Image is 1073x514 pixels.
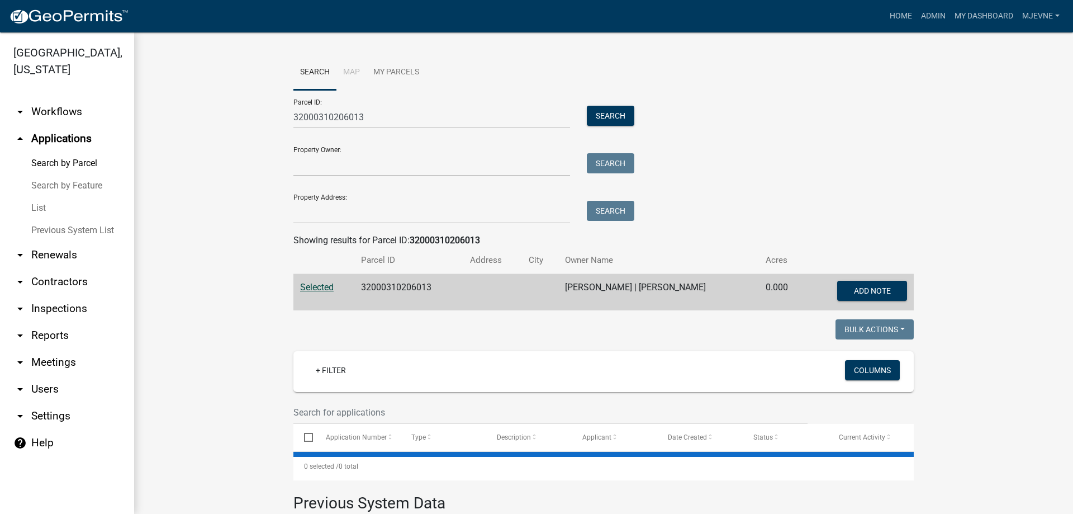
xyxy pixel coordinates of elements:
[13,302,27,315] i: arrow_drop_down
[885,6,917,27] a: Home
[759,274,805,311] td: 0.000
[13,248,27,262] i: arrow_drop_down
[558,247,759,273] th: Owner Name
[558,274,759,311] td: [PERSON_NAME] | [PERSON_NAME]
[307,360,355,380] a: + Filter
[13,329,27,342] i: arrow_drop_down
[1018,6,1064,27] a: MJevne
[587,153,634,173] button: Search
[522,247,558,273] th: City
[293,424,315,451] datatable-header-cell: Select
[293,55,336,91] a: Search
[13,383,27,396] i: arrow_drop_down
[587,201,634,221] button: Search
[410,235,480,246] strong: 32000310206013
[572,424,657,451] datatable-header-cell: Applicant
[853,286,890,295] span: Add Note
[304,463,339,470] span: 0 selected /
[367,55,426,91] a: My Parcels
[759,247,805,273] th: Acres
[411,433,426,441] span: Type
[13,356,27,369] i: arrow_drop_down
[753,433,773,441] span: Status
[354,274,463,311] td: 32000310206013
[293,401,808,424] input: Search for applications
[354,247,463,273] th: Parcel ID
[497,433,531,441] span: Description
[582,433,611,441] span: Applicant
[463,247,522,273] th: Address
[835,319,914,339] button: Bulk Actions
[845,360,900,380] button: Columns
[743,424,828,451] datatable-header-cell: Status
[300,282,334,293] a: Selected
[326,433,387,441] span: Application Number
[13,436,27,450] i: help
[13,409,27,423] i: arrow_drop_down
[839,433,885,441] span: Current Activity
[657,424,743,451] datatable-header-cell: Date Created
[837,281,907,301] button: Add Note
[400,424,486,451] datatable-header-cell: Type
[315,424,400,451] datatable-header-cell: Application Number
[828,424,914,451] datatable-header-cell: Current Activity
[486,424,572,451] datatable-header-cell: Description
[917,6,950,27] a: Admin
[293,234,914,247] div: Showing results for Parcel ID:
[293,452,914,480] div: 0 total
[950,6,1018,27] a: My Dashboard
[13,275,27,289] i: arrow_drop_down
[587,106,634,126] button: Search
[13,105,27,119] i: arrow_drop_down
[13,132,27,145] i: arrow_drop_up
[668,433,707,441] span: Date Created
